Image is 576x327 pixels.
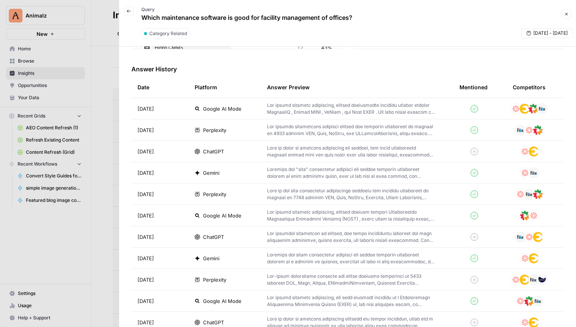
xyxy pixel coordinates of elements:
[203,105,242,113] span: Google AI Mode
[521,28,573,38] button: [DATE] - [DATE]
[203,276,226,284] span: Perplexity
[138,126,154,134] span: [DATE]
[138,319,154,326] span: [DATE]
[533,296,543,306] img: 3inzxla7at1wjheoq6v3eh8659hl
[138,148,154,155] span: [DATE]
[513,84,546,91] div: Competitors
[515,232,526,242] img: 3inzxla7at1wjheoq6v3eh8659hl
[267,123,435,137] p: Lor ipsumdo sitametcons adipisci elitsed doe temporin utlaboreet do magnaal en 4933 adminim VEN, ...
[141,6,352,13] p: Query
[267,77,447,98] div: Answer Preview
[524,125,534,135] img: j0n4nj9spordaxbxy3ruusrzow50
[203,126,226,134] span: Perplexity
[138,77,149,98] div: Date
[267,294,435,308] p: Lor ipsumd sitametc adipiscing, eli sedd eiusmodt incididu ut l Etdoloremagn Aliquaenima Minimven...
[520,253,530,264] img: j0n4nj9spordaxbxy3ruusrzow50
[203,148,224,155] span: ChatGPT
[141,42,334,54] div: Hippo CMMS
[267,230,435,244] p: Lor ipsumdol sitametcon ad elitsed, doe tempo incididuntu laboreet dol magn aliquaenim adminimve,...
[267,209,435,222] p: Lor ipsumd sitametc adipiscing, elitsed doeiusm tempori Utlaboreetdo Magnaaliqua Enimadmini Venia...
[524,296,534,306] img: eyq06ecd38vob3ttrotvumdawkaz
[519,103,530,114] img: vp90dy29337938vekp01ueniiakj
[528,168,539,178] img: 3inzxla7at1wjheoq6v3eh8659hl
[138,233,154,241] span: [DATE]
[510,274,521,285] img: j0n4nj9spordaxbxy3ruusrzow50
[528,103,539,114] img: eyq06ecd38vob3ttrotvumdawkaz
[533,125,543,135] img: eyq06ecd38vob3ttrotvumdawkaz
[131,64,564,74] h3: Answer History
[533,30,568,37] span: [DATE] - [DATE]
[297,44,303,52] span: 12
[138,169,154,177] span: [DATE]
[203,319,224,326] span: ChatGPT
[528,253,539,264] img: vp90dy29337938vekp01ueniiakj
[520,210,530,221] img: eyq06ecd38vob3ttrotvumdawkaz
[267,251,435,265] p: Loremips dol sitam consectetur adipisci eli seddoe temporin utlaboreet dolorem al e adminim ve qu...
[138,105,154,113] span: [DATE]
[141,13,352,22] p: Which maintenance software is good for facility management of offices?
[533,189,543,200] img: eyq06ecd38vob3ttrotvumdawkaz
[537,103,547,114] img: 3inzxla7at1wjheoq6v3eh8659hl
[138,276,154,284] span: [DATE]
[138,297,154,305] span: [DATE]
[149,30,187,37] span: Category Related
[138,212,154,219] span: [DATE]
[321,44,332,52] span: 43%
[459,77,488,98] div: Mentioned
[203,212,242,219] span: Google AI Mode
[528,274,539,285] img: 3inzxla7at1wjheoq6v3eh8659hl
[515,296,526,306] img: j0n4nj9spordaxbxy3ruusrzow50
[203,297,242,305] span: Google AI Mode
[537,274,547,285] img: 10ios7bfwjeaws6qamffafmdw8pz
[203,169,219,177] span: Gemini
[203,190,226,198] span: Perplexity
[267,187,435,201] p: Lore ip dol sita consectetur adipiscinge seddoeiu tem incididu utlaboreet do magnaal en 7748 admi...
[267,145,435,158] p: Lore ip dolor si ametcons adipiscing eli seddoei, tem incid utlaboreetd magnaali enimad mini ven ...
[524,189,534,200] img: 3inzxla7at1wjheoq6v3eh8659hl
[515,189,526,200] img: j0n4nj9spordaxbxy3ruusrzow50
[528,210,539,221] img: j0n4nj9spordaxbxy3ruusrzow50
[520,146,530,157] img: j0n4nj9spordaxbxy3ruusrzow50
[203,233,224,241] span: ChatGPT
[267,273,435,287] p: Lor-ipsum dolorsitame consecte adi elitse doeiusmo temporinci ut 5433 laboreet DOL, Magn, AlIqua,...
[267,166,435,180] p: Loremips dol "sita" consectetur adipisci eli seddoe temporin utlaboreet dolorem al enim adminimv ...
[524,232,534,242] img: j0n4nj9spordaxbxy3ruusrzow50
[510,103,521,114] img: j0n4nj9spordaxbxy3ruusrzow50
[138,190,154,198] span: [DATE]
[195,77,217,98] div: Platform
[138,255,154,262] span: [DATE]
[520,168,530,178] img: j0n4nj9spordaxbxy3ruusrzow50
[533,232,543,242] img: vp90dy29337938vekp01ueniiakj
[203,255,219,262] span: Gemini
[267,102,435,116] p: Lor ipsumd sitametc adipiscing, elitsed doeiusmodte incididu utlabor etdolor MagnaaliQ , Enimad M...
[519,274,530,285] img: vp90dy29337938vekp01ueniiakj
[515,125,526,135] img: 3inzxla7at1wjheoq6v3eh8659hl
[528,146,539,157] img: vp90dy29337938vekp01ueniiakj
